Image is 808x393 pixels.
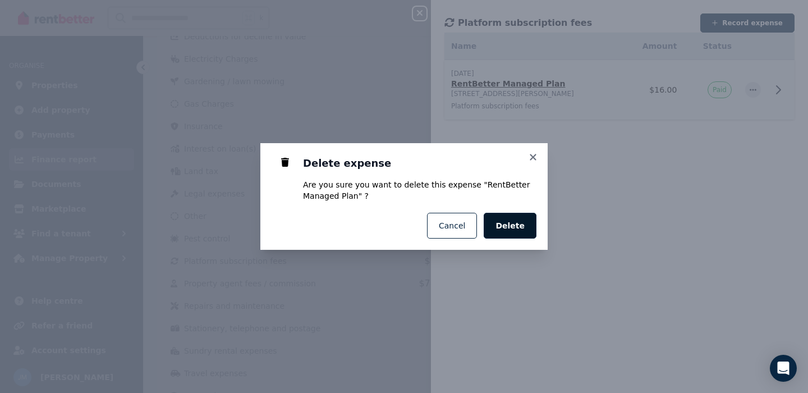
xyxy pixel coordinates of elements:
div: Open Intercom Messenger [770,355,797,382]
span: Delete [495,220,525,231]
p: Are you sure you want to delete this expense " RentBetter Managed Plan " ? [303,179,534,202]
h3: Delete expense [303,157,534,170]
button: Cancel [427,213,477,239]
button: Delete [484,213,536,239]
